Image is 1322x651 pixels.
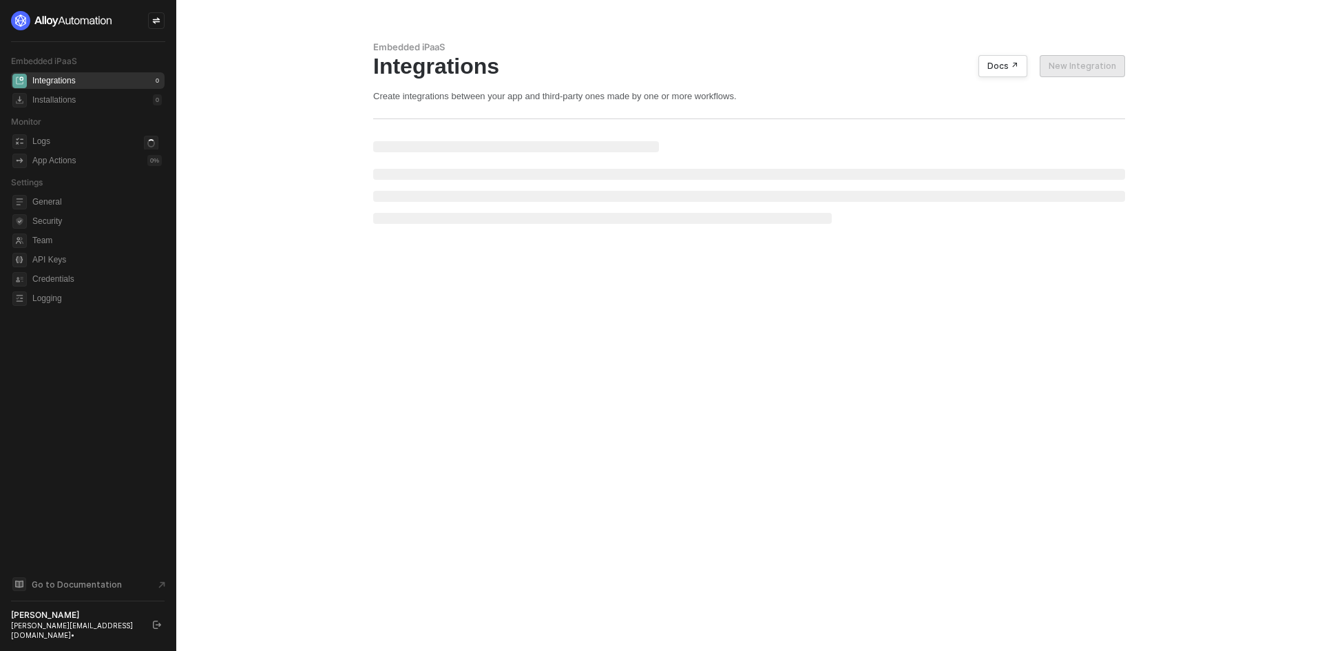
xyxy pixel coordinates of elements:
div: Embedded iPaaS [373,41,1125,53]
span: General [32,194,162,210]
button: Docs ↗ [978,55,1027,77]
div: 0 [153,75,162,86]
span: Go to Documentation [32,579,122,590]
div: [PERSON_NAME][EMAIL_ADDRESS][DOMAIN_NAME] • [11,621,140,640]
a: logo [11,11,165,30]
span: logout [153,621,161,629]
span: icon-logs [12,134,27,149]
div: 0 % [147,155,162,166]
div: Create integrations between your app and third-party ones made by one or more workflows. [373,90,1125,102]
button: New Integration [1040,55,1125,77]
span: API Keys [32,251,162,268]
span: installations [12,93,27,107]
span: Security [32,213,162,229]
div: Docs ↗ [987,61,1018,72]
span: logging [12,291,27,306]
span: icon-loader [144,136,158,150]
span: Embedded iPaaS [11,56,77,66]
span: icon-app-actions [12,154,27,168]
span: team [12,234,27,248]
span: Team [32,232,162,249]
div: Integrations [373,53,1125,79]
span: Monitor [11,116,41,127]
span: general [12,195,27,209]
a: Knowledge Base [11,576,165,592]
span: Settings [11,177,43,187]
span: documentation [12,577,26,591]
img: logo [11,11,113,30]
span: api-key [12,253,27,267]
div: Integrations [32,75,76,87]
div: App Actions [32,155,76,167]
div: Logs [32,136,50,147]
div: 0 [153,94,162,105]
span: icon-swap [152,17,160,25]
span: Logging [32,290,162,307]
span: credentials [12,272,27,287]
span: security [12,214,27,229]
span: integrations [12,74,27,88]
div: Installations [32,94,76,106]
div: [PERSON_NAME] [11,610,140,621]
span: Credentials [32,271,162,287]
span: document-arrow [155,578,169,592]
